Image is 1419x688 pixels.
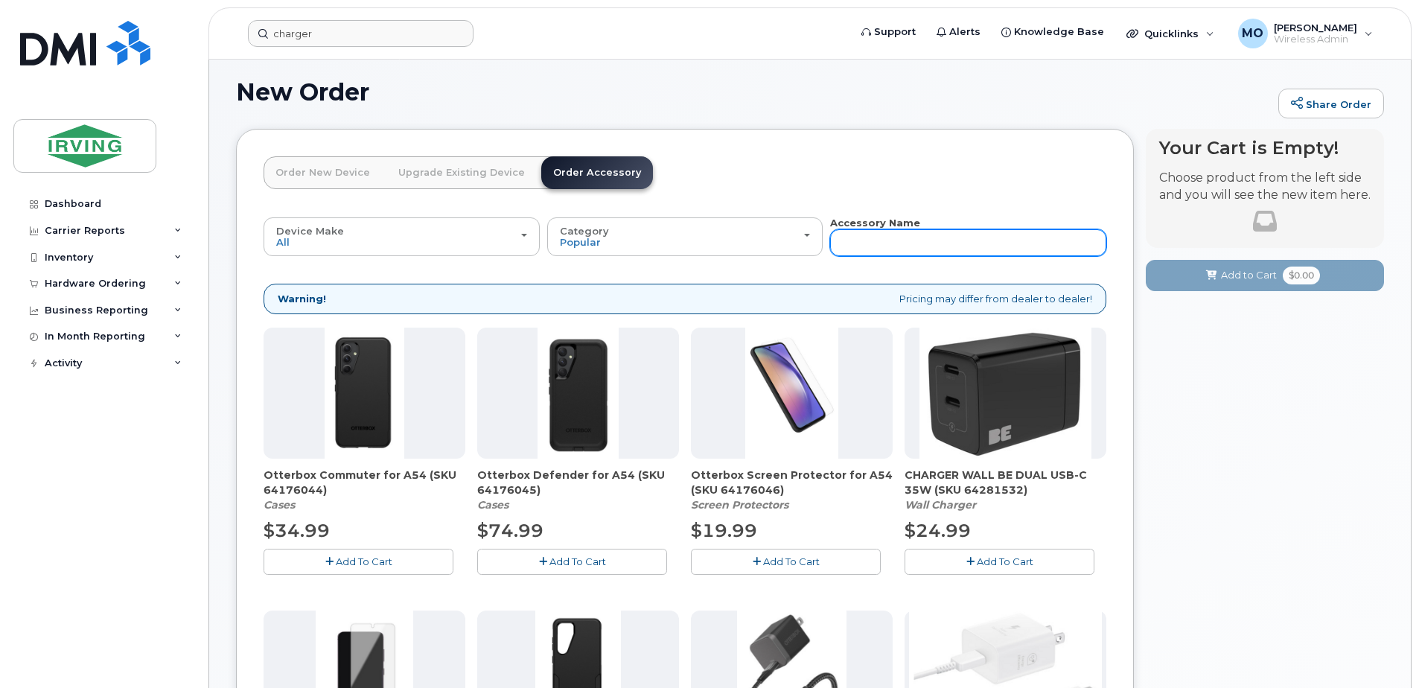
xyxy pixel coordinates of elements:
img: CHARGER_WALL_BE_DUAL_USB-C_35W.png [919,328,1091,459]
em: Wall Charger [905,498,976,512]
span: $0.00 [1283,267,1320,284]
button: Add To Cart [477,549,667,575]
button: Category Popular [547,217,823,256]
div: Otterbox Screen Protector for A54 (SKU 64176046) [691,468,893,512]
span: Otterbox Defender for A54 (SKU 64176045) [477,468,679,497]
em: Cases [264,498,295,512]
button: Add To Cart [905,549,1094,575]
strong: Accessory Name [830,217,920,229]
div: Quicklinks [1116,19,1225,48]
button: Add to Cart $0.00 [1146,260,1384,290]
a: Support [851,17,926,47]
h1: New Order [236,79,1271,105]
span: Device Make [276,225,344,237]
span: Knowledge Base [1014,25,1104,39]
p: Choose product from the left side and you will see the new item here. [1159,170,1371,204]
span: $24.99 [905,520,971,541]
span: $34.99 [264,520,330,541]
span: Wireless Admin [1274,34,1357,45]
button: Add To Cart [691,549,881,575]
span: MO [1242,25,1263,42]
em: Cases [477,498,508,512]
span: All [276,236,290,248]
span: Add To Cart [549,555,606,567]
div: Pricing may differ from dealer to dealer! [264,284,1106,314]
span: Quicklinks [1144,28,1199,39]
div: Mark O'Connell [1228,19,1383,48]
span: Add To Cart [336,555,392,567]
img: HUTNeC_2kmGlKmmLmFrCaum8X_p-RzZbmA.png [325,328,404,459]
img: vkj0Pdgs6lCpeFGCgyHSqGHdsSkV7w1UtQ.png [745,328,838,459]
span: Category [560,225,609,237]
span: Otterbox Commuter for A54 (SKU 64176044) [264,468,465,497]
span: [PERSON_NAME] [1274,22,1357,34]
a: Upgrade Existing Device [386,156,537,189]
span: Popular [560,236,601,248]
span: Add To Cart [977,555,1033,567]
button: Device Make All [264,217,540,256]
h4: Your Cart is Empty! [1159,138,1371,158]
span: Support [874,25,916,39]
em: Screen Protectors [691,498,788,512]
a: Knowledge Base [991,17,1115,47]
div: Otterbox Defender for A54 (SKU 64176045) [477,468,679,512]
strong: Warning! [278,292,326,306]
input: Find something... [248,20,473,47]
a: Order Accessory [541,156,653,189]
span: $19.99 [691,520,757,541]
div: Otterbox Commuter for A54 (SKU 64176044) [264,468,465,512]
span: Add to Cart [1221,268,1277,282]
a: Order New Device [264,156,382,189]
img: m0kDPa9pGFr2ipVU8lUttgvA-mzSNMkwQA__1_.png [538,328,619,459]
div: CHARGER WALL BE DUAL USB-C 35W (SKU 64281532) [905,468,1106,512]
span: $74.99 [477,520,543,541]
button: Add To Cart [264,549,453,575]
a: Alerts [926,17,991,47]
span: Alerts [949,25,980,39]
span: Otterbox Screen Protector for A54 (SKU 64176046) [691,468,893,497]
span: CHARGER WALL BE DUAL USB-C 35W (SKU 64281532) [905,468,1106,497]
span: Add To Cart [763,555,820,567]
a: Share Order [1278,89,1384,118]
